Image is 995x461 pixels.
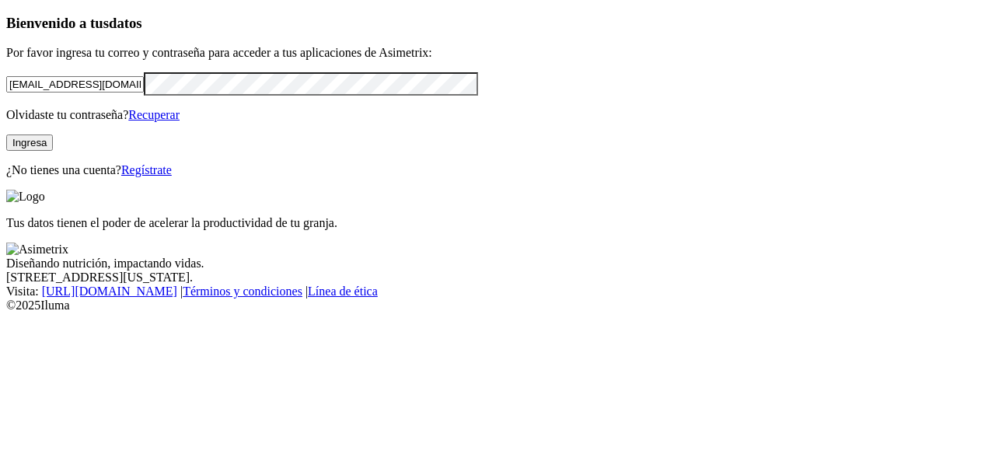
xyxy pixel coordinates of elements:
[6,243,68,257] img: Asimetrix
[308,285,378,298] a: Línea de ética
[183,285,302,298] a: Términos y condiciones
[6,163,989,177] p: ¿No tienes una cuenta?
[6,15,989,32] h3: Bienvenido a tus
[128,108,180,121] a: Recuperar
[109,15,142,31] span: datos
[121,163,172,176] a: Regístrate
[6,134,53,151] button: Ingresa
[42,285,177,298] a: [URL][DOMAIN_NAME]
[6,108,989,122] p: Olvidaste tu contraseña?
[6,271,989,285] div: [STREET_ADDRESS][US_STATE].
[6,299,989,313] div: © 2025 Iluma
[6,46,989,60] p: Por favor ingresa tu correo y contraseña para acceder a tus aplicaciones de Asimetrix:
[6,190,45,204] img: Logo
[6,76,144,93] input: Tu correo
[6,216,989,230] p: Tus datos tienen el poder de acelerar la productividad de tu granja.
[6,285,989,299] div: Visita : | |
[6,257,989,271] div: Diseñando nutrición, impactando vidas.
